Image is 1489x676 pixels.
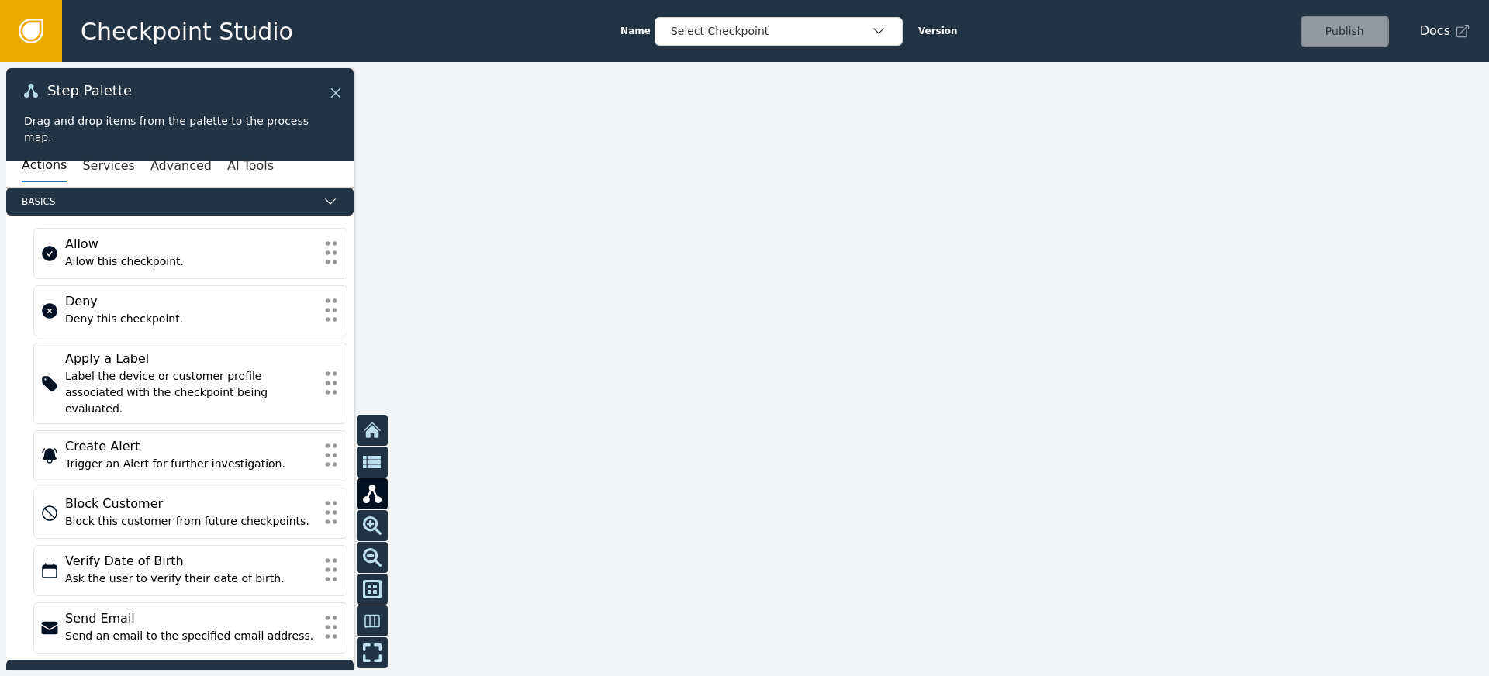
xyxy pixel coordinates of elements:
[150,150,212,182] button: Advanced
[22,195,316,209] span: Basics
[918,24,958,38] span: Version
[47,84,132,98] span: Step Palette
[65,437,316,456] div: Create Alert
[65,253,316,270] div: Allow this checkpoint.
[65,235,316,253] div: Allow
[671,23,871,40] div: Select Checkpoint
[65,609,316,628] div: Send Email
[65,628,316,644] div: Send an email to the specified email address.
[65,513,316,529] div: Block this customer from future checkpoints.
[65,368,316,417] div: Label the device or customer profile associated with the checkpoint being evaluated.
[65,456,316,472] div: Trigger an Alert for further investigation.
[65,571,316,587] div: Ask the user to verify their date of birth.
[1420,22,1470,40] a: Docs
[65,552,316,571] div: Verify Date of Birth
[1420,22,1450,40] span: Docs
[227,150,274,182] button: AI Tools
[82,150,134,182] button: Services
[620,24,651,38] span: Name
[24,113,336,146] div: Drag and drop items from the palette to the process map.
[65,292,316,311] div: Deny
[65,311,316,327] div: Deny this checkpoint.
[655,17,903,46] button: Select Checkpoint
[65,495,316,513] div: Block Customer
[22,150,67,182] button: Actions
[81,14,293,49] span: Checkpoint Studio
[65,350,316,368] div: Apply a Label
